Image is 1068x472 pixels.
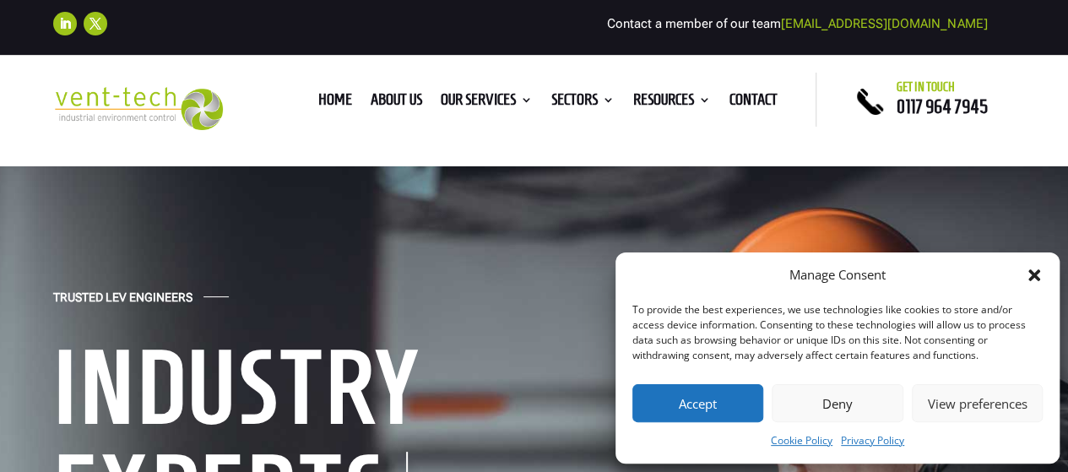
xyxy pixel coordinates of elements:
span: Get in touch [896,80,954,94]
a: Follow on LinkedIn [53,12,77,35]
a: Cookie Policy [771,431,832,451]
button: View preferences [912,384,1043,422]
a: [EMAIL_ADDRESS][DOMAIN_NAME] [781,16,987,31]
a: 0117 964 7945 [896,96,987,117]
a: Privacy Policy [841,431,904,451]
h4: Trusted LEV Engineers [53,290,192,313]
div: To provide the best experiences, we use technologies like cookies to store and/or access device i... [632,302,1041,363]
h1: Industry [53,334,577,449]
a: Home [318,94,352,112]
button: Accept [632,384,763,422]
div: Manage Consent [789,265,886,285]
button: Deny [772,384,903,422]
div: Close dialog [1026,267,1043,284]
a: About us [371,94,422,112]
a: Follow on X [84,12,107,35]
a: Sectors [551,94,615,112]
span: Contact a member of our team [607,16,987,31]
a: Contact [729,94,778,112]
a: Our Services [441,94,533,112]
a: Resources [633,94,711,112]
img: 2023-09-27T08_35_16.549ZVENT-TECH---Clear-background [53,87,222,130]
